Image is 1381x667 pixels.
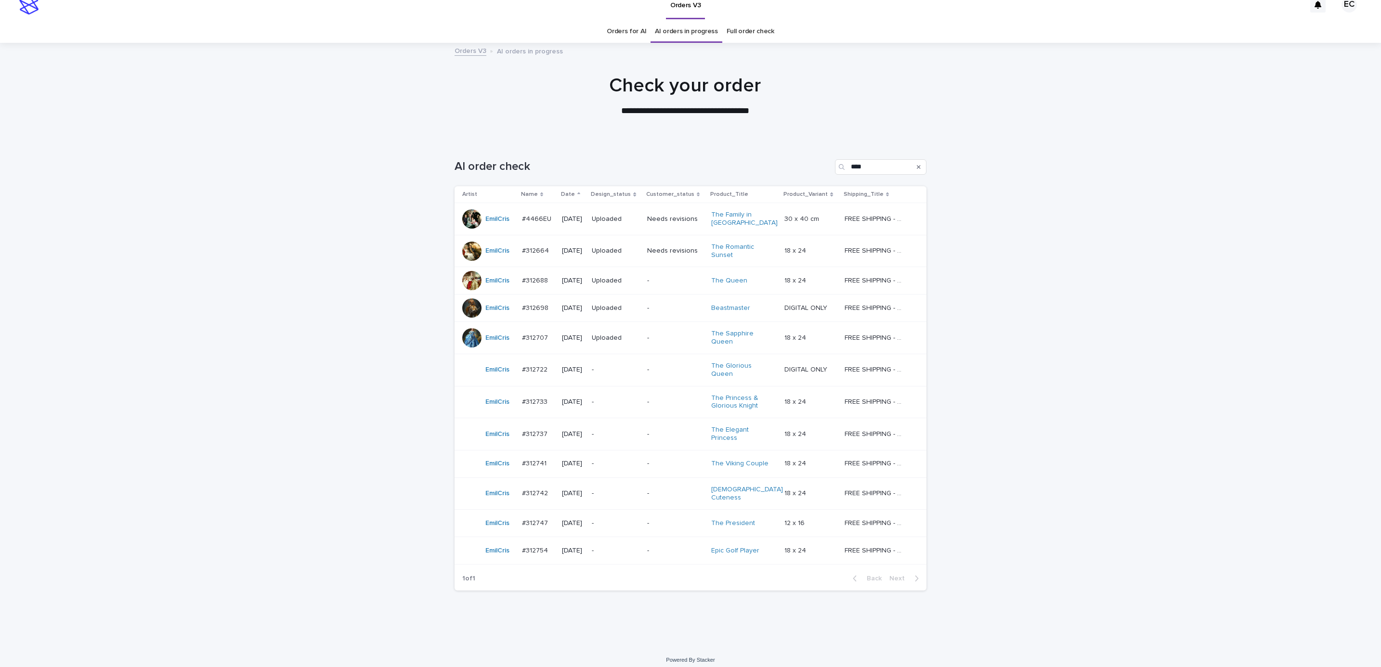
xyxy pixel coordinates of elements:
p: 18 x 24 [784,245,808,255]
tr: EmilCris #312737#312737 [DATE]--The Elegant Princess 18 x 2418 x 24 FREE SHIPPING - preview in 1-... [455,418,926,450]
a: The Sapphire Queen [711,330,771,346]
tr: EmilCris #312741#312741 [DATE]--The Viking Couple 18 x 2418 x 24 FREE SHIPPING - preview in 1-2 b... [455,450,926,477]
a: The Princess & Glorious Knight [711,394,771,410]
tr: EmilCris #312688#312688 [DATE]Uploaded-The Queen 18 x 2418 x 24 FREE SHIPPING - preview in 1-2 bu... [455,267,926,295]
tr: EmilCris #312707#312707 [DATE]Uploaded-The Sapphire Queen 18 x 2418 x 24 FREE SHIPPING - preview ... [455,322,926,354]
p: [DATE] [562,277,585,285]
p: - [592,547,639,555]
p: - [647,489,704,498]
p: Uploaded [592,334,639,342]
p: [DATE] [562,430,585,438]
p: [DATE] [562,489,585,498]
p: [DATE] [562,398,585,406]
p: [DATE] [562,547,585,555]
p: Uploaded [592,247,639,255]
p: DIGITAL ONLY [784,364,829,374]
p: #312747 [522,517,550,527]
p: 18 x 24 [784,428,808,438]
a: Powered By Stacker [666,657,715,663]
a: EmilCris [485,277,509,285]
p: 18 x 24 [784,275,808,285]
tr: EmilCris #312733#312733 [DATE]--The Princess & Glorious Knight 18 x 2418 x 24 FREE SHIPPING - pre... [455,386,926,418]
p: [DATE] [562,304,585,312]
p: - [647,460,704,468]
span: Next [889,575,911,582]
button: Back [845,574,886,583]
a: The Family in [GEOGRAPHIC_DATA] [711,211,778,227]
p: #4466EU [522,213,553,223]
p: Uploaded [592,215,639,223]
tr: EmilCris #4466EU#4466EU [DATE]UploadedNeeds revisionsThe Family in [GEOGRAPHIC_DATA] 30 x 40 cm30... [455,203,926,235]
p: [DATE] [562,334,585,342]
p: DIGITAL ONLY [784,302,829,312]
input: Search [835,159,926,175]
p: Needs revisions [647,247,704,255]
tr: EmilCris #312664#312664 [DATE]UploadedNeeds revisionsThe Romantic Sunset 18 x 2418 x 24 FREE SHIP... [455,235,926,267]
p: Uploaded [592,277,639,285]
a: EmilCris [485,247,509,255]
p: - [647,398,704,406]
tr: EmilCris #312742#312742 [DATE]--[DEMOGRAPHIC_DATA] Cuteness 18 x 2418 x 24 FREE SHIPPING - previe... [455,477,926,510]
p: [DATE] [562,460,585,468]
p: #312754 [522,545,550,555]
a: EmilCris [485,304,509,312]
p: Customer_status [646,189,694,200]
p: FREE SHIPPING - preview in 1-2 business days, after your approval delivery will take 5-10 b.d. [845,302,907,312]
p: - [592,398,639,406]
p: - [647,366,704,374]
p: FREE SHIPPING - preview in 1-2 business days, after your approval delivery will take 5-10 b.d. [845,245,907,255]
p: - [592,430,639,438]
p: Design_status [591,189,631,200]
p: FREE SHIPPING - preview in 1-2 business days, after your approval delivery will take 5-10 b.d. [845,364,907,374]
p: - [647,304,704,312]
p: Name [521,189,538,200]
p: [DATE] [562,366,585,374]
a: The Queen [711,277,747,285]
p: Shipping_Title [844,189,884,200]
a: The Viking Couple [711,460,769,468]
p: FREE SHIPPING - preview in 1-2 business days, after your approval delivery will take 5-10 b.d. [845,545,907,555]
p: - [647,430,704,438]
p: 18 x 24 [784,458,808,468]
p: Needs revisions [647,215,704,223]
p: Product_Variant [783,189,828,200]
p: - [592,460,639,468]
a: Full order check [727,20,774,43]
p: FREE SHIPPING - preview in 1-2 business days, after your approval delivery will take 5-10 b.d. [845,517,907,527]
a: EmilCris [485,519,509,527]
p: 18 x 24 [784,332,808,342]
a: The Glorious Queen [711,362,771,378]
button: Next [886,574,926,583]
tr: EmilCris #312754#312754 [DATE]--Epic Golf Player 18 x 2418 x 24 FREE SHIPPING - preview in 1-2 bu... [455,537,926,564]
p: - [647,277,704,285]
a: Beastmaster [711,304,750,312]
p: Date [561,189,575,200]
p: [DATE] [562,215,585,223]
p: 1 of 1 [455,567,483,590]
p: Artist [462,189,477,200]
tr: EmilCris #312747#312747 [DATE]--The President 12 x 1612 x 16 FREE SHIPPING - preview in 1-2 busin... [455,510,926,537]
p: 18 x 24 [784,545,808,555]
p: #312741 [522,458,548,468]
p: Uploaded [592,304,639,312]
p: FREE SHIPPING - preview in 1-2 business days, after your approval delivery will take 5-10 b.d. [845,428,907,438]
h1: Check your order [449,74,921,97]
p: [DATE] [562,247,585,255]
a: EmilCris [485,489,509,498]
a: EmilCris [485,398,509,406]
a: The Elegant Princess [711,426,771,442]
p: FREE SHIPPING - preview in 1-2 business days, after your approval delivery will take 5-10 b.d. [845,458,907,468]
a: EmilCris [485,460,509,468]
p: - [647,334,704,342]
h1: AI order check [455,160,831,174]
p: - [592,489,639,498]
a: [DEMOGRAPHIC_DATA] Cuteness [711,486,783,502]
p: 12 x 16 [784,517,807,527]
p: - [592,519,639,527]
a: Orders for AI [607,20,646,43]
a: Orders V3 [455,45,486,56]
p: #312742 [522,487,550,498]
p: #312733 [522,396,549,406]
p: Product_Title [710,189,748,200]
